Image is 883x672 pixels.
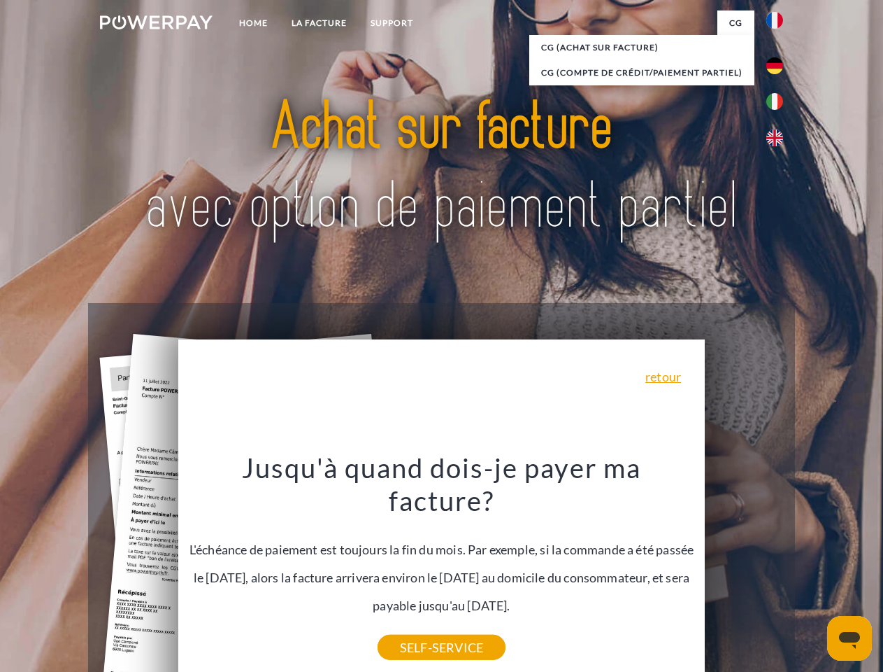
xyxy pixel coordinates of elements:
[100,15,213,29] img: logo-powerpay-white.svg
[766,12,783,29] img: fr
[529,35,754,60] a: CG (achat sur facture)
[227,10,280,36] a: Home
[766,93,783,110] img: it
[645,370,681,383] a: retour
[717,10,754,36] a: CG
[378,635,505,660] a: SELF-SERVICE
[134,67,749,268] img: title-powerpay_fr.svg
[359,10,425,36] a: Support
[529,60,754,85] a: CG (Compte de crédit/paiement partiel)
[766,57,783,74] img: de
[280,10,359,36] a: LA FACTURE
[766,129,783,146] img: en
[827,616,872,661] iframe: Bouton de lancement de la fenêtre de messagerie
[187,451,697,518] h3: Jusqu'à quand dois-je payer ma facture?
[187,451,697,647] div: L'échéance de paiement est toujours la fin du mois. Par exemple, si la commande a été passée le [...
